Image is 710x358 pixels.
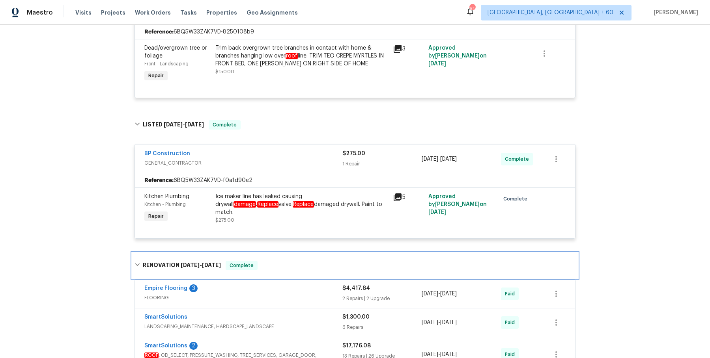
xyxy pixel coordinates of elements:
a: SmartSolutions [144,343,187,349]
span: - [422,155,457,163]
span: [DATE] [428,61,446,67]
a: BP Construction [144,151,190,156]
span: Approved by [PERSON_NAME] on [428,45,487,67]
div: RENOVATION [DATE]-[DATE]Complete [132,253,578,278]
span: Complete [503,195,531,203]
span: Geo Assignments [247,9,298,17]
span: [GEOGRAPHIC_DATA], [GEOGRAPHIC_DATA] + 60 [488,9,613,17]
div: 613 [469,5,475,13]
div: LISTED [DATE]-[DATE]Complete [132,112,578,137]
span: Visits [75,9,92,17]
span: FLOORING [144,294,342,302]
div: 6 Repairs [342,323,422,331]
span: [DATE] [422,156,438,162]
em: damage [234,201,256,208]
span: LANDSCAPING_MAINTENANCE, HARDSCAPE_LANDSCAPE [144,323,342,330]
span: $150.00 [215,69,234,74]
span: $4,417.84 [342,286,370,291]
span: Paid [505,290,518,298]
a: Empire Flooring [144,286,187,291]
div: 3 [393,44,424,54]
span: [DATE] [164,122,183,127]
span: Dead/overgrown tree or foliage [144,45,207,59]
span: $275.00 [342,151,365,156]
span: Front - Landscaping [144,61,189,66]
span: Kitchen Plumbing [144,194,189,199]
div: 2 Repairs | 2 Upgrade [342,295,422,302]
em: roof [286,53,298,59]
span: [DATE] [440,352,457,357]
h6: RENOVATION [143,261,221,270]
span: Projects [101,9,125,17]
span: [DATE] [440,156,457,162]
span: - [422,290,457,298]
span: [DATE] [440,291,457,297]
span: GENERAL_CONTRACTOR [144,159,342,167]
div: 2 [189,342,198,350]
span: $275.00 [215,218,234,223]
span: Paid [505,319,518,326]
div: 6BQ5W33ZAK7VD-8250108b9 [135,25,575,39]
span: [PERSON_NAME] [650,9,698,17]
span: Complete [209,121,240,129]
div: 3 [189,284,198,292]
span: [DATE] [185,122,204,127]
span: Approved by [PERSON_NAME] on [428,194,487,215]
span: Repair [145,212,167,220]
b: Reference: [144,176,174,184]
span: [DATE] [428,210,446,215]
span: - [164,122,204,127]
div: Ice maker line has leaked causing drywall . valve. damaged drywall. Paint to match. [215,193,388,216]
span: $17,176.08 [342,343,371,349]
b: Reference: [144,28,174,36]
span: - [181,262,221,268]
span: [DATE] [422,352,438,357]
span: - [422,319,457,326]
span: Tasks [180,10,197,15]
span: Properties [206,9,237,17]
span: Complete [226,262,257,269]
span: $1,300.00 [342,314,370,320]
div: Trim back overgrown tree branches in contact with home & branches hanging low over line. TRIM TEO... [215,44,388,68]
span: [DATE] [181,262,200,268]
em: Replace [293,201,314,208]
span: [DATE] [422,291,438,297]
span: Repair [145,72,167,80]
span: [DATE] [422,320,438,325]
span: Complete [505,155,532,163]
span: [DATE] [440,320,457,325]
a: SmartSolutions [144,314,187,320]
span: Maestro [27,9,53,17]
div: 1 Repair [342,160,422,168]
span: Work Orders [135,9,171,17]
em: Replace [257,201,278,208]
span: Kitchen - Plumbing [144,202,186,207]
span: [DATE] [202,262,221,268]
div: 6BQ5W33ZAK7VD-f0a1d90e2 [135,173,575,187]
h6: LISTED [143,120,204,130]
em: ROOF [144,352,159,358]
div: 5 [393,193,424,202]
